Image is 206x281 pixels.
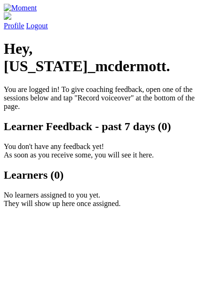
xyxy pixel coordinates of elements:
[4,191,202,208] p: No learners assigned to you yet. They will show up here once assigned.
[4,142,202,159] p: You don't have any feedback yet! As soon as you receive some, you will see it here.
[4,12,11,20] img: default_avatar-b4e2223d03051bc43aaaccfb402a43260a3f17acc7fafc1603fdf008d6cba3c9.png
[4,40,202,75] h1: Hey, [US_STATE]_mcdermott.
[4,120,202,133] h2: Learner Feedback - past 7 days (0)
[4,169,202,182] h2: Learners (0)
[4,4,37,12] img: Moment
[4,12,202,30] a: Profile
[26,22,48,30] a: Logout
[4,85,202,111] p: You are logged in! To give coaching feedback, open one of the sessions below and tap "Record voic...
